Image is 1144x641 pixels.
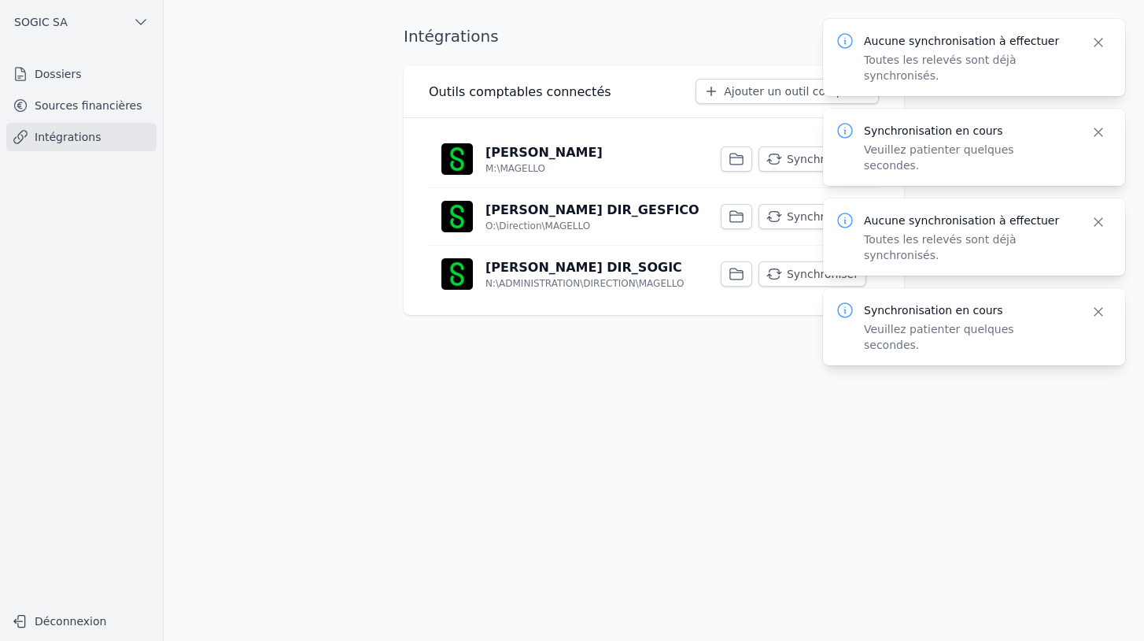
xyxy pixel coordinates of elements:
[14,14,68,30] span: SOGIC SA
[864,142,1072,173] p: Veuillez patienter quelques secondes.
[864,123,1072,139] p: Synchronisation en cours
[429,83,611,102] h3: Outils comptables connectés
[864,232,1072,263] p: Toutes les relevés sont déjà synchronisés.
[429,188,879,245] a: [PERSON_NAME] DIR_GESFICO O:\Direction\MAGELLO Synchroniser
[404,25,499,47] h1: Intégrations
[6,91,157,120] a: Sources financières
[696,79,879,104] button: Ajouter un outil comptable
[485,220,590,232] p: O:\Direction\MAGELLO
[485,258,682,277] p: [PERSON_NAME] DIR_SOGIC
[485,143,603,162] p: [PERSON_NAME]
[485,201,699,220] p: [PERSON_NAME] DIR_GESFICO
[429,131,879,187] a: [PERSON_NAME] M:\MAGELLO Synchroniser
[485,277,684,290] p: N:\ADMINISTRATION\DIRECTION\MAGELLO
[864,213,1072,228] p: Aucune synchronisation à effectuer
[758,261,866,287] button: Synchroniser
[758,146,866,172] button: Synchroniser
[864,302,1072,318] p: Synchronisation en cours
[485,162,545,175] p: M:\MAGELLO
[864,321,1072,353] p: Veuillez patienter quelques secondes.
[6,9,157,35] button: SOGIC SA
[6,609,157,634] button: Déconnexion
[429,246,879,302] a: [PERSON_NAME] DIR_SOGIC N:\ADMINISTRATION\DIRECTION\MAGELLO Synchroniser
[864,33,1072,49] p: Aucune synchronisation à effectuer
[6,123,157,151] a: Intégrations
[864,52,1072,83] p: Toutes les relevés sont déjà synchronisés.
[758,204,866,229] button: Synchroniser
[6,60,157,88] a: Dossiers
